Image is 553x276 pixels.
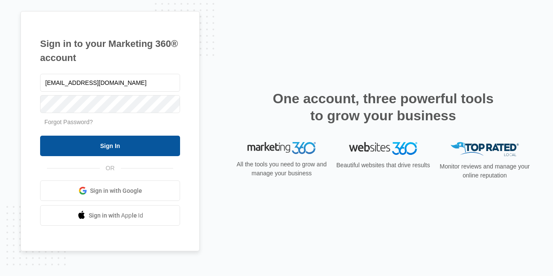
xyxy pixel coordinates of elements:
img: Websites 360 [349,142,417,154]
input: Sign In [40,136,180,156]
p: All the tools you need to grow and manage your business [234,160,329,178]
h1: Sign in to your Marketing 360® account [40,37,180,65]
p: Monitor reviews and manage your online reputation [437,162,533,180]
a: Forgot Password? [44,119,93,125]
input: Email [40,74,180,92]
span: Sign in with Google [90,186,142,195]
span: Sign in with Apple Id [89,211,143,220]
h2: One account, three powerful tools to grow your business [270,90,496,124]
a: Sign in with Apple Id [40,205,180,226]
img: Marketing 360 [247,142,316,154]
a: Sign in with Google [40,180,180,201]
p: Beautiful websites that drive results [335,161,431,170]
span: OR [100,164,121,173]
img: Top Rated Local [451,142,519,156]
